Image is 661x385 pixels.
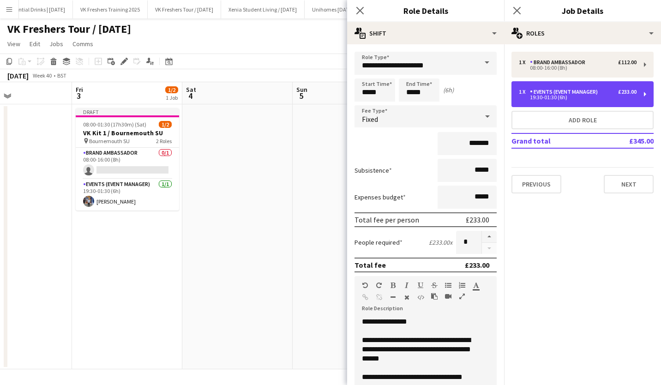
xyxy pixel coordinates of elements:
[465,260,489,270] div: £233.00
[362,114,378,124] span: Fixed
[166,94,178,101] div: 1 Job
[519,89,530,95] div: 1 x
[49,40,63,48] span: Jobs
[618,59,637,66] div: £112.00
[89,138,130,144] span: Bournemouth SU
[445,282,451,289] button: Unordered List
[519,59,530,66] div: 1 x
[429,238,452,247] div: £233.00 x
[185,90,196,101] span: 4
[83,121,146,128] span: 08:00-01:30 (17h30m) (Sat)
[76,108,179,211] app-job-card: Draft08:00-01:30 (17h30m) (Sat)1/2VK Kit 1 / Bournemouth SU Bournemouth SU2 RolesBrand Ambassador...
[511,111,654,129] button: Add role
[73,0,148,18] button: VK Freshers Training 2025
[599,133,654,148] td: £345.00
[504,5,661,17] h3: Job Details
[519,95,637,100] div: 19:30-01:30 (6h)
[72,40,93,48] span: Comms
[390,282,396,289] button: Bold
[431,293,438,300] button: Paste as plain text
[376,282,382,289] button: Redo
[355,260,386,270] div: Total fee
[305,0,361,18] button: Unihomes [DATE]
[296,85,307,94] span: Sun
[459,293,465,300] button: Fullscreen
[4,38,24,50] a: View
[403,294,410,301] button: Clear Formatting
[466,215,489,224] div: £233.00
[355,238,403,247] label: People required
[530,59,589,66] div: Brand Ambassador
[604,175,654,193] button: Next
[7,22,131,36] h1: VK Freshers Tour / [DATE]
[431,282,438,289] button: Strikethrough
[519,66,637,70] div: 08:00-16:00 (8h)
[417,294,424,301] button: HTML Code
[362,282,368,289] button: Undo
[445,293,451,300] button: Insert video
[355,166,392,174] label: Subsistence
[618,89,637,95] div: £233.00
[46,38,67,50] a: Jobs
[76,148,179,179] app-card-role: Brand Ambassador0/108:00-16:00 (8h)
[390,294,396,301] button: Horizontal Line
[76,85,83,94] span: Fri
[148,0,221,18] button: VK Freshers Tour / [DATE]
[355,215,419,224] div: Total fee per person
[403,282,410,289] button: Italic
[511,175,561,193] button: Previous
[504,22,661,44] div: Roles
[30,72,54,79] span: Week 40
[7,40,20,48] span: View
[347,22,504,44] div: Shift
[74,90,83,101] span: 3
[159,121,172,128] span: 1/2
[76,108,179,115] div: Draft
[76,179,179,211] app-card-role: Events (Event Manager)1/119:30-01:30 (6h)[PERSON_NAME]
[30,40,40,48] span: Edit
[530,89,601,95] div: Events (Event Manager)
[186,85,196,94] span: Sat
[69,38,97,50] a: Comms
[76,129,179,137] h3: VK Kit 1 / Bournemouth SU
[459,282,465,289] button: Ordered List
[26,38,44,50] a: Edit
[7,71,29,80] div: [DATE]
[295,90,307,101] span: 5
[156,138,172,144] span: 2 Roles
[57,72,66,79] div: BST
[221,0,305,18] button: Xenia Student Living / [DATE]
[473,282,479,289] button: Text Color
[347,5,504,17] h3: Role Details
[165,86,178,93] span: 1/2
[443,86,454,94] div: (6h)
[417,282,424,289] button: Underline
[355,193,406,201] label: Expenses budget
[511,133,599,148] td: Grand total
[482,231,497,243] button: Increase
